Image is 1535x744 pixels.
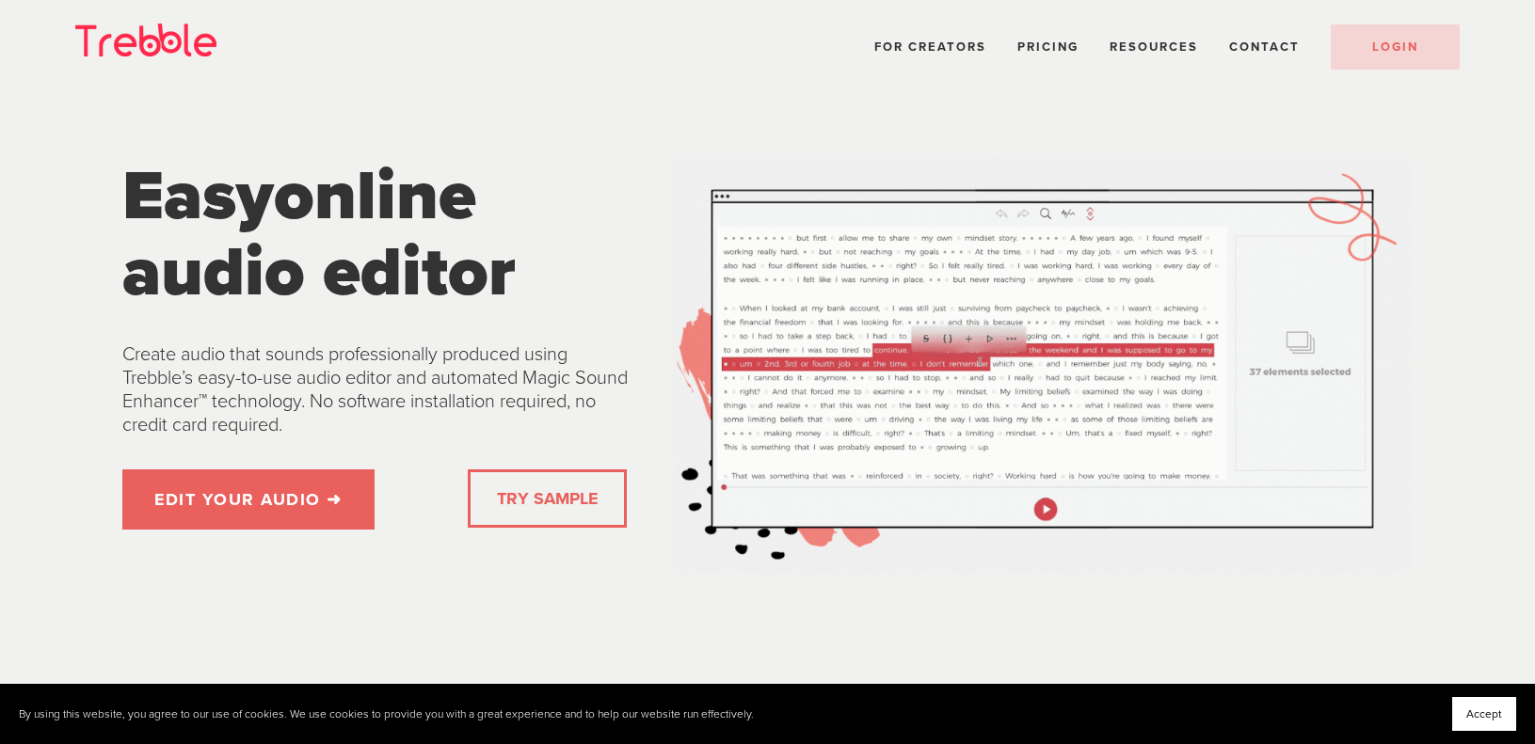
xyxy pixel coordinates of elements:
[1331,24,1460,70] a: LOGIN
[19,707,754,721] p: By using this website, you agree to our use of cookies. We use cookies to provide you with a grea...
[75,24,216,56] img: Trebble
[673,158,1412,574] img: Trebble Audio Editor Demo Gif
[122,154,274,238] span: Easy
[1466,707,1502,720] span: Accept
[1452,697,1516,731] button: Accept
[1017,40,1079,55] a: Pricing
[1372,40,1418,55] span: LOGIN
[393,679,1141,701] p: Trusted by
[1110,40,1198,55] span: Resources
[122,469,375,530] a: EDIT YOUR AUDIO ➜
[489,480,605,517] a: TRY SAMPLE
[1229,40,1300,55] a: Contact
[122,158,641,311] h1: online audio editor
[874,40,986,55] a: For Creators
[122,343,641,437] p: Create audio that sounds professionally produced using Trebble’s easy-to-use audio editor and aut...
